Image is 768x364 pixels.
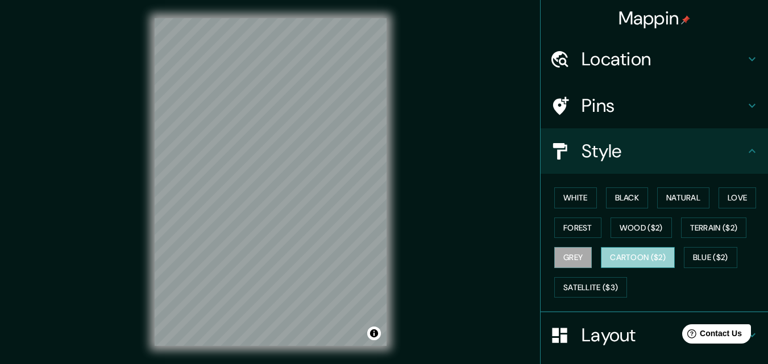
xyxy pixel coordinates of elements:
div: Style [541,128,768,174]
button: Wood ($2) [611,217,672,239]
button: Blue ($2) [684,247,737,268]
button: Forest [554,217,601,239]
div: Layout [541,312,768,358]
h4: Layout [582,324,745,346]
img: pin-icon.png [681,15,690,24]
button: Toggle attribution [367,327,381,340]
div: Location [541,36,768,82]
button: Love [719,187,756,208]
button: Terrain ($2) [681,217,747,239]
button: White [554,187,597,208]
button: Satellite ($3) [554,277,627,298]
h4: Location [582,48,745,70]
button: Cartoon ($2) [601,247,675,268]
button: Grey [554,247,592,268]
button: Black [606,187,649,208]
canvas: Map [155,18,387,346]
button: Natural [657,187,709,208]
div: Pins [541,83,768,128]
iframe: Help widget launcher [667,320,755,352]
h4: Mappin [618,7,691,30]
h4: Style [582,140,745,162]
h4: Pins [582,94,745,117]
